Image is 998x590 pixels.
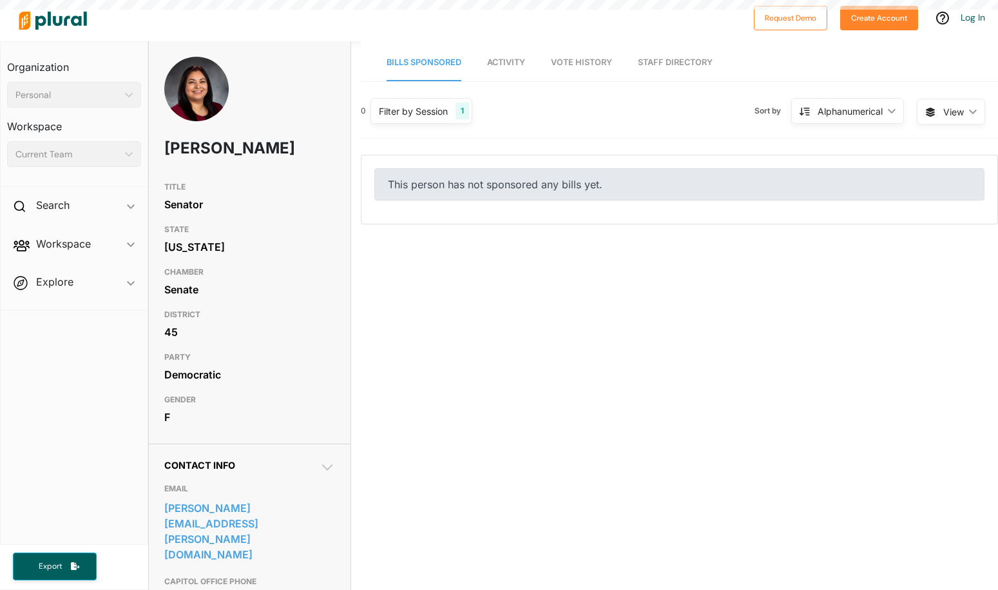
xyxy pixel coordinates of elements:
span: Activity [487,57,525,67]
button: Request Demo [754,6,827,30]
span: Vote History [551,57,612,67]
a: Staff Directory [638,44,713,81]
div: 45 [164,322,335,342]
span: Bills Sponsored [387,57,461,67]
div: 1 [456,103,469,119]
div: Democratic [164,365,335,384]
h1: [PERSON_NAME] [164,129,267,168]
div: Personal [15,88,120,102]
span: Sort by [754,105,791,117]
span: Contact Info [164,460,235,471]
div: Current Team [15,148,120,161]
div: Alphanumerical [818,104,883,118]
a: Request Demo [754,10,827,24]
h2: Search [36,198,70,212]
div: Senate [164,280,335,299]
a: Activity [487,44,525,81]
a: Vote History [551,44,612,81]
div: F [164,408,335,427]
h3: CHAMBER [164,264,335,280]
img: Headshot of Manka Dhingra [164,57,229,143]
a: [PERSON_NAME][EMAIL_ADDRESS][PERSON_NAME][DOMAIN_NAME] [164,498,335,564]
div: Filter by Session [379,104,448,118]
h3: GENDER [164,392,335,408]
h3: Organization [7,48,141,77]
a: Log In [961,12,985,23]
h3: STATE [164,222,335,237]
button: Export [13,553,97,580]
h3: EMAIL [164,481,335,497]
h3: Workspace [7,108,141,136]
span: Export [30,561,71,572]
div: Senator [164,195,335,214]
h3: PARTY [164,349,335,365]
span: View [943,105,964,119]
div: [US_STATE] [164,237,335,257]
div: This person has not sponsored any bills yet. [374,168,984,201]
h3: TITLE [164,179,335,195]
button: Create Account [840,6,918,30]
a: Bills Sponsored [387,44,461,81]
h3: DISTRICT [164,307,335,322]
div: 0 [361,105,366,117]
a: Create Account [840,10,918,24]
h3: CAPITOL OFFICE PHONE [164,574,335,589]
